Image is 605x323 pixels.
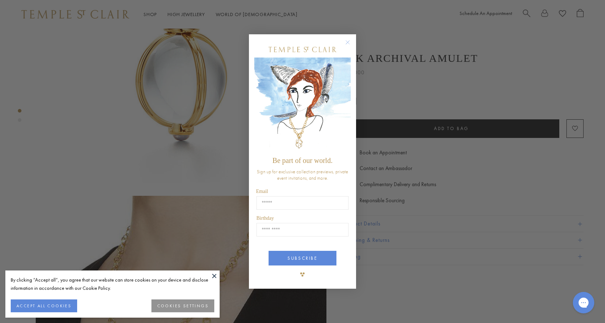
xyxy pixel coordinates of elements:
[151,299,214,312] button: COOKIES SETTINGS
[11,299,77,312] button: ACCEPT ALL COOKIES
[254,58,351,153] img: c4a9eb12-d91a-4d4a-8ee0-386386f4f338.jpeg
[272,156,332,164] span: Be part of our world.
[11,276,214,292] div: By clicking “Accept all”, you agree that our website can store cookies on your device and disclos...
[256,215,274,221] span: Birthday
[269,47,336,52] img: Temple St. Clair
[269,251,336,265] button: SUBSCRIBE
[256,196,349,210] input: Email
[257,168,348,181] span: Sign up for exclusive collection previews, private event invitations, and more.
[569,289,598,316] iframe: Gorgias live chat messenger
[347,41,356,50] button: Close dialog
[256,189,268,194] span: Email
[295,267,310,282] img: TSC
